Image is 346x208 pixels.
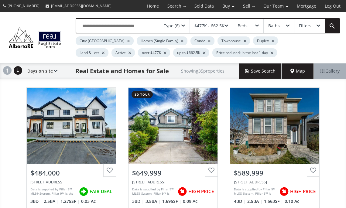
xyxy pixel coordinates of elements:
img: rating icon [77,186,90,198]
span: 1,275 SF [60,198,80,204]
span: 2.5 BA [44,198,59,204]
span: 4 BD [234,198,246,204]
div: Days on site [24,63,57,79]
span: HIGH PRICE [188,188,214,195]
img: Logo [6,26,63,50]
div: Map [282,63,314,79]
span: 0.09 Ac [183,198,197,204]
span: 3 BD [132,198,144,204]
div: $484,000 [30,168,112,178]
div: Data is supplied by Pillar 9™ MLS® System. Pillar 9™ is the owner of the copyright in its MLS® Sy... [234,187,276,196]
div: Active [111,48,135,57]
span: [PHONE_NUMBER] [8,3,39,9]
div: Duplex [253,36,278,45]
div: Baths [268,24,280,28]
div: Data is supplied by Pillar 9™ MLS® System. Pillar 9™ is the owner of the copyright in its MLS® Sy... [132,187,175,196]
div: Filters [299,24,311,28]
h2: Showing 35 properties [181,69,224,73]
div: Condo [190,36,214,45]
div: over $477K [138,48,170,57]
span: Map [290,68,305,74]
span: 3 BD [30,198,42,204]
div: Data is supplied by Pillar 9™ MLS® System. Pillar 9™ is the owner of the copyright in its MLS® Sy... [30,187,76,196]
div: $477K - 662.5K [194,24,224,28]
span: 1,695 SF [162,198,181,204]
div: up to $662.5K [173,48,209,57]
div: Beds [238,24,248,28]
div: Townhouse [218,36,250,45]
span: 1,563 SF [264,198,283,204]
span: 3.5 BA [146,198,161,204]
div: Gallery [314,63,346,79]
div: $589,999 [234,168,316,178]
div: Price reduced: In the last 1 day [212,48,277,57]
div: Homes (Single Family) [137,36,187,45]
div: $649,999 [132,168,214,178]
span: 0.03 Ac [81,198,96,204]
div: City: [GEOGRAPHIC_DATA] [76,36,134,45]
div: 178 Covemeadow Crescent NE, Calgary, AB T3K 6B1 [234,179,316,185]
div: 116 Chapalina Crescent SE, Calgary, AB T2X 3R8 [132,179,214,185]
button: Save Search [239,63,282,79]
img: rating icon [176,186,188,198]
span: Gallery [320,68,340,74]
span: HIGH PRICE [290,188,316,195]
span: [EMAIL_ADDRESS][DOMAIN_NAME] [51,3,111,9]
span: 0.10 Ac [285,198,299,204]
span: FAIR DEAL [90,188,112,195]
span: 2.5 BA [247,198,262,204]
img: rating icon [278,186,290,198]
h1: Real Estate and Homes for Sale [75,67,169,75]
a: [EMAIL_ADDRESS][DOMAIN_NAME] [43,0,115,12]
div: Type (6) [164,24,180,28]
div: Land & Lots [76,48,108,57]
div: 340 Ambleton Street NW #305, Calgary, AB T3P 2H5 [30,179,112,185]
